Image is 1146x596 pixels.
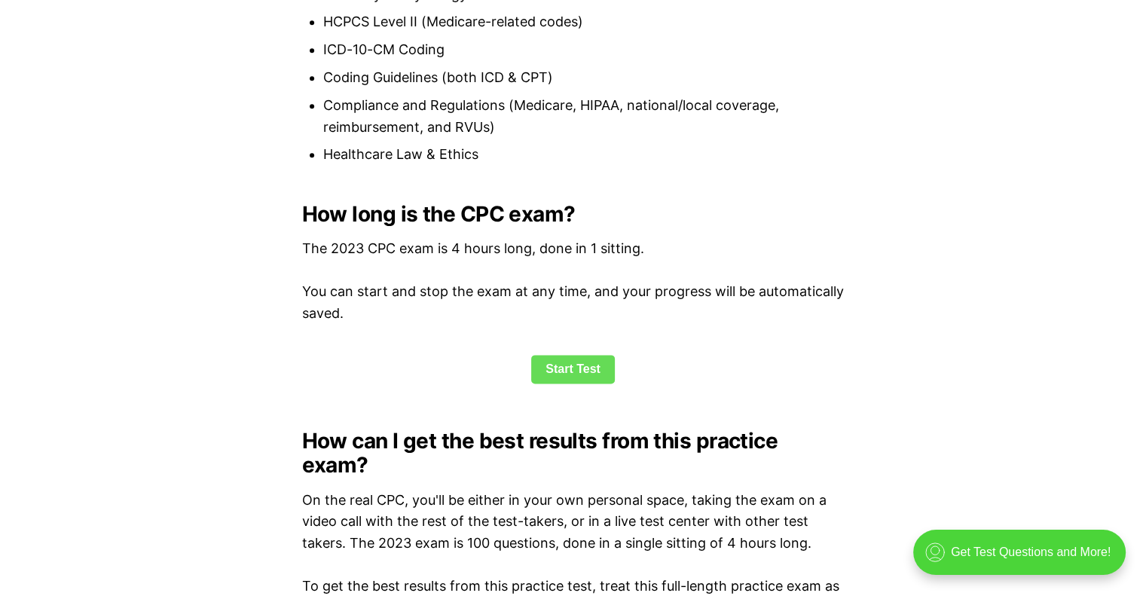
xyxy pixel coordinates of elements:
[531,355,615,384] a: Start Test
[900,522,1146,596] iframe: portal-trigger
[302,281,845,325] p: You can start and stop the exam at any time, and your progress will be automatically saved.
[323,39,845,61] li: ICD-10-CM Coding
[302,202,845,226] h2: How long is the CPC exam?
[323,11,845,33] li: HCPCS Level II (Medicare-related codes)
[302,238,845,260] p: The 2023 CPC exam is 4 hours long, done in 1 sitting.
[323,95,845,139] li: Compliance and Regulations (Medicare, HIPAA, national/local coverage, reimbursement, and RVUs)
[323,144,845,166] li: Healthcare Law & Ethics
[302,429,845,477] h2: How can I get the best results from this practice exam?
[323,67,845,89] li: Coding Guidelines (both ICD & CPT)
[302,490,845,555] p: On the real CPC, you'll be either in your own personal space, taking the exam on a video call wit...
